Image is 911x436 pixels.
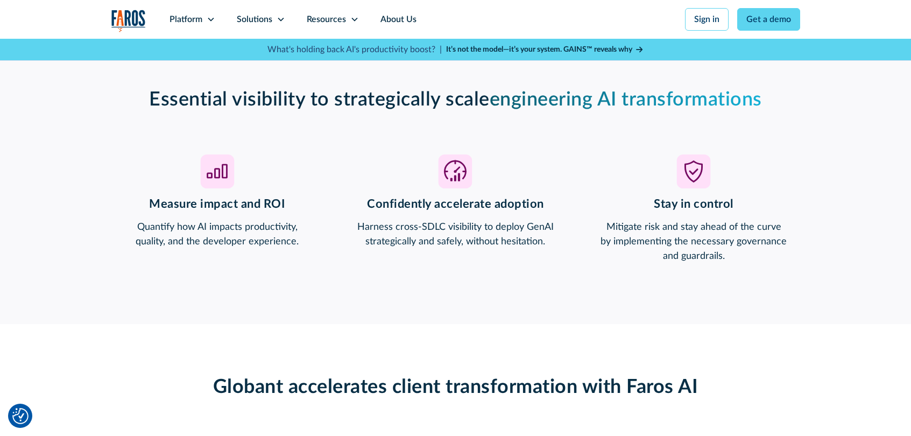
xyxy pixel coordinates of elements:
[267,43,442,56] p: What's holding back AI's productivity boost? |
[213,377,698,397] strong: Globant accelerates client transformation with Faros AI
[111,10,146,32] img: Logo of the analytics and reporting company Faros.
[12,408,29,424] img: Revisit consent button
[438,154,472,188] img: speed acceleration icon
[170,13,202,26] div: Platform
[588,220,800,264] p: Mitigate risk and stay ahead of the curve by implementing the necessary governance and guardrails.
[200,154,235,188] img: icon bar chart going up
[349,197,562,211] h3: Confidently accelerate adoption
[12,408,29,424] button: Cookie Settings
[111,88,800,111] h2: Essential visibility to strategically scale
[111,220,324,249] p: Quantify how AI impacts productivity, quality, and the developer experience.
[490,90,762,109] span: engineering AI transformations
[737,8,800,31] a: Get a demo
[588,197,800,211] h3: Stay in control
[446,46,632,53] strong: It’s not the model—it’s your system. GAINS™ reveals why
[349,220,562,249] p: Harness cross-SDLC visibility to deploy GenAI strategically and safely, without hesitation.
[237,13,272,26] div: Solutions
[111,10,146,32] a: home
[111,197,324,211] h3: Measure impact and ROI
[446,44,644,55] a: It’s not the model—it’s your system. GAINS™ reveals why
[685,8,729,31] a: Sign in
[307,13,346,26] div: Resources
[676,154,711,188] img: shield icon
